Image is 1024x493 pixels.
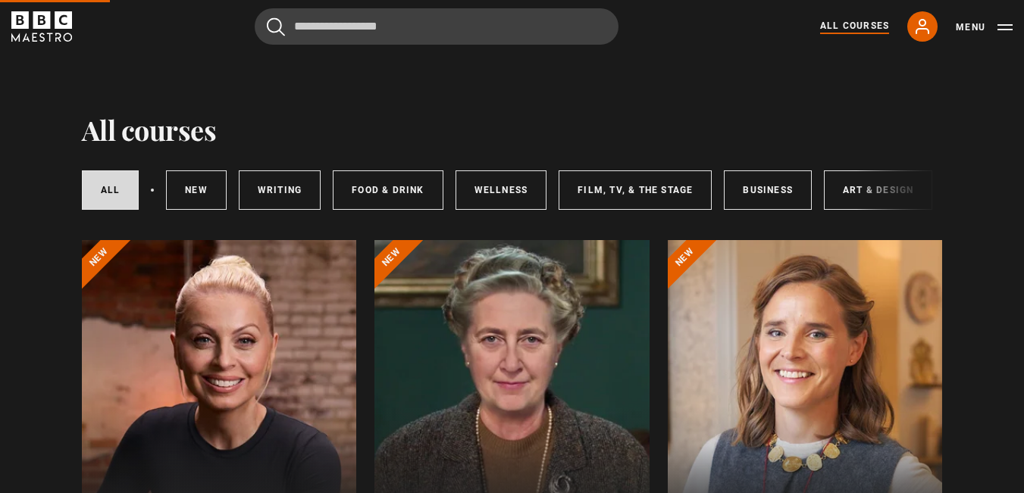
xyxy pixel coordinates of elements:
[82,170,139,210] a: All
[559,170,712,210] a: Film, TV, & The Stage
[724,170,812,210] a: Business
[456,170,547,210] a: Wellness
[11,11,72,42] svg: BBC Maestro
[82,114,217,145] h1: All courses
[166,170,227,210] a: New
[824,170,932,210] a: Art & Design
[255,8,618,45] input: Search
[239,170,321,210] a: Writing
[956,20,1013,35] button: Toggle navigation
[333,170,443,210] a: Food & Drink
[267,17,285,36] button: Submit the search query
[820,19,889,34] a: All Courses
